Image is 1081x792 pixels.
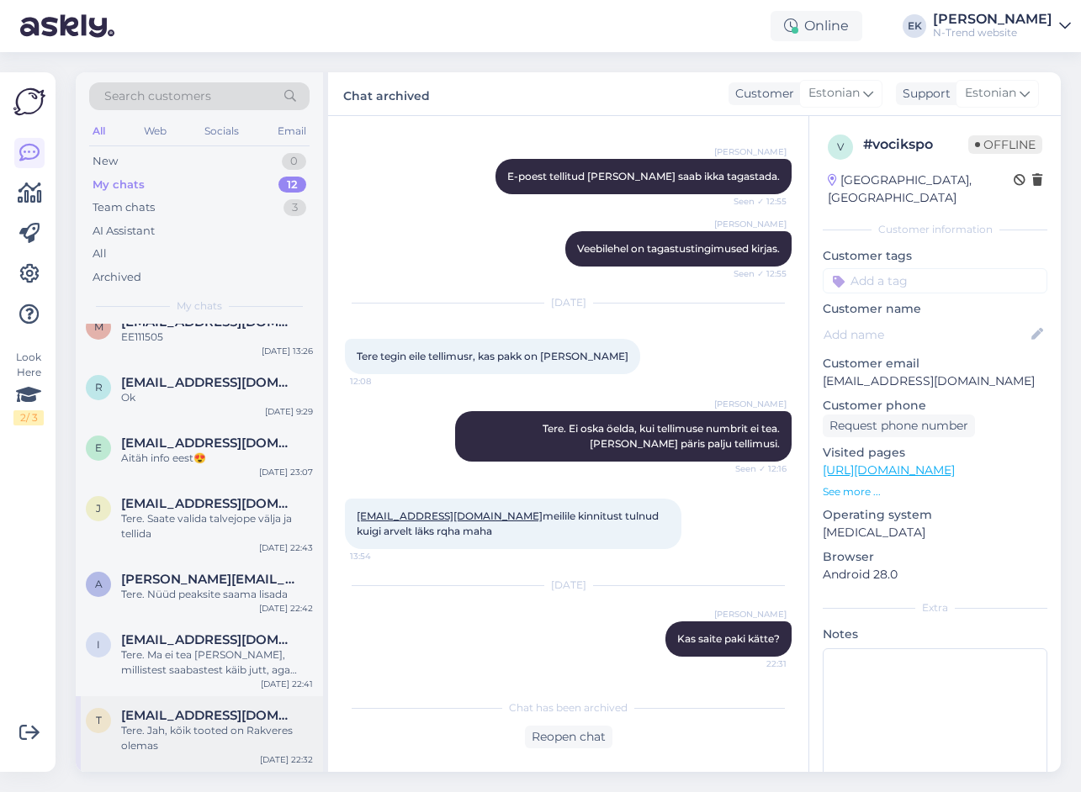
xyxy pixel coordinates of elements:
div: Request phone number [823,414,975,437]
div: [DATE] 9:29 [265,405,313,418]
span: E-poest tellitud [PERSON_NAME] saab ikka tagastada. [507,170,780,182]
div: Reopen chat [525,726,612,748]
span: r [95,381,103,393]
p: [MEDICAL_DATA] [823,524,1047,541]
input: Add a tag [823,268,1047,293]
a: [URL][DOMAIN_NAME] [823,462,955,478]
p: Visited pages [823,444,1047,462]
span: 12:08 [350,375,413,388]
span: Tere. Ei oska öelda, kui tellimuse numbrit ei tea. [PERSON_NAME] päris palju tellimusi. [543,422,782,450]
span: a [95,578,103,590]
div: Extra [823,600,1047,615]
div: 3 [283,199,306,216]
span: j [96,502,101,515]
span: erenpalusoo@gmail.com [121,436,296,451]
div: 12 [278,177,306,193]
div: Tere. Saate valida talvejope välja ja tellida [121,511,313,541]
span: tupskar@gmail.com [121,708,296,723]
span: i [97,638,100,651]
p: Browser [823,548,1047,566]
p: Customer tags [823,247,1047,265]
span: Offline [968,135,1042,154]
span: Seen ✓ 12:55 [723,267,787,280]
div: All [89,120,109,142]
div: [DATE] 22:32 [260,753,313,766]
span: 13:54 [350,550,413,562]
p: See more ... [823,484,1047,499]
div: [DATE] [345,578,792,593]
div: [DATE] [345,295,792,310]
span: Tere tegin eile tellimusr, kas pakk on [PERSON_NAME] [357,350,628,362]
a: [EMAIL_ADDRESS][DOMAIN_NAME] [357,510,543,522]
span: [PERSON_NAME] [714,398,787,410]
span: Estonian [808,84,860,103]
div: Ok [121,390,313,405]
span: 22:31 [723,657,787,670]
div: [PERSON_NAME] [933,13,1052,26]
div: Socials [201,120,242,142]
span: innakaru@gmail.com [121,632,296,647]
div: Archived [93,269,141,286]
p: Customer name [823,300,1047,318]
div: Tere. Ma ei tea [PERSON_NAME], millistest saabastest käib jutt, aga võimalik, et e-poes on allahi... [121,647,313,678]
div: My chats [93,177,145,193]
span: [PERSON_NAME] [714,218,787,230]
div: Online [771,11,862,41]
span: agnes.roolaid@gmail.com [121,572,296,587]
label: Chat archived [343,82,430,105]
div: N-Trend website [933,26,1052,40]
div: AI Assistant [93,223,155,240]
span: My chats [177,298,222,314]
p: Android 28.0 [823,566,1047,583]
span: Chat has been archived [509,700,628,715]
span: meilile kinnitust tulnud kuigi arvelt läks rqha maha [357,510,661,537]
span: randotyrk@gmail.com [121,375,296,390]
div: Support [896,85,951,103]
p: Notes [823,626,1047,643]
span: Veebilehel on tagastustingimused kirjas. [577,242,780,255]
p: [EMAIL_ADDRESS][DOMAIN_NAME] [823,372,1047,390]
span: [PERSON_NAME] [714,145,787,158]
span: jutalohukene@gmail.com [121,496,296,511]
div: EE111505 [121,330,313,345]
span: Seen ✓ 12:55 [723,195,787,208]
span: Kas saite paki kätte? [677,632,780,645]
a: [PERSON_NAME]N-Trend website [933,13,1071,40]
div: [DATE] 23:07 [259,466,313,478]
div: 2 / 3 [13,410,44,425]
p: Customer phone [823,397,1047,414]
span: Estonian [965,84,1016,103]
span: m [94,320,103,333]
div: [DATE] 13:26 [262,345,313,357]
div: Team chats [93,199,155,216]
div: Customer [729,85,794,103]
p: Customer email [823,355,1047,372]
div: Look Here [13,350,44,425]
span: v [837,140,844,153]
input: Add name [824,325,1028,344]
div: Email [274,120,310,142]
div: Tere. Nüüd peaksite saama lisada [121,587,313,602]
span: Seen ✓ 12:16 [723,462,787,475]
div: [DATE] 22:42 [259,602,313,615]
div: 0 [282,153,306,170]
div: Aitäh info eest😍 [121,451,313,466]
span: t [96,714,102,726]
img: Askly Logo [13,86,45,118]
div: New [93,153,118,170]
div: [DATE] 22:43 [259,541,313,554]
div: # vocikspo [863,135,968,155]
p: Operating system [823,506,1047,524]
div: [DATE] 22:41 [261,678,313,690]
div: EK [903,14,926,38]
span: e [95,441,102,454]
div: Tere. Jah, kõik tooted on Rakveres olemas [121,723,313,753]
div: [GEOGRAPHIC_DATA], [GEOGRAPHIC_DATA] [828,172,1014,207]
div: Customer information [823,222,1047,237]
span: [PERSON_NAME] [714,608,787,620]
div: Web [140,120,170,142]
div: All [93,246,107,262]
span: Search customers [104,87,211,105]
